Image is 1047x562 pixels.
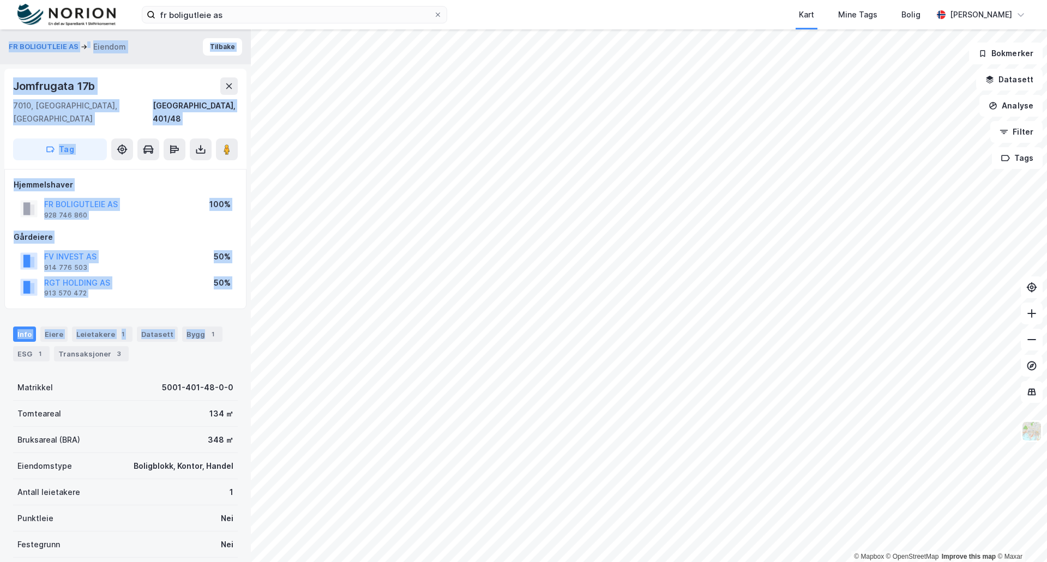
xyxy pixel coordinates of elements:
div: Transaksjoner [54,346,129,361]
div: Antall leietakere [17,486,80,499]
div: 928 746 860 [44,211,87,220]
div: 913 570 472 [44,289,87,298]
div: 50% [214,250,231,263]
input: Søk på adresse, matrikkel, gårdeiere, leietakere eller personer [155,7,434,23]
button: Tilbake [203,38,242,56]
div: 100% [209,198,231,211]
a: Mapbox [854,553,884,560]
div: Bolig [901,8,920,21]
div: 914 776 503 [44,263,87,272]
div: Boligblokk, Kontor, Handel [134,460,233,473]
div: Kart [799,8,814,21]
div: 7010, [GEOGRAPHIC_DATA], [GEOGRAPHIC_DATA] [13,99,153,125]
a: OpenStreetMap [886,553,939,560]
div: Eiendom [93,40,126,53]
img: Z [1021,421,1042,442]
div: 134 ㎡ [209,407,233,420]
div: 3 [113,348,124,359]
div: Hjemmelshaver [14,178,237,191]
div: Nei [221,538,233,551]
div: Matrikkel [17,381,53,394]
div: Eiere [40,327,68,342]
button: Filter [990,121,1043,143]
div: 1 [117,329,128,340]
div: ESG [13,346,50,361]
div: 1 [207,329,218,340]
div: 50% [214,276,231,289]
div: Punktleie [17,512,53,525]
div: Nei [221,512,233,525]
div: 348 ㎡ [208,433,233,446]
div: [PERSON_NAME] [950,8,1012,21]
div: Leietakere [72,327,133,342]
div: 5001-401-48-0-0 [162,381,233,394]
button: Tag [13,138,107,160]
div: Festegrunn [17,538,60,551]
button: Bokmerker [969,43,1043,64]
div: [GEOGRAPHIC_DATA], 401/48 [153,99,238,125]
button: Analyse [979,95,1043,117]
div: 1 [34,348,45,359]
div: Mine Tags [838,8,877,21]
div: Jomfrugata 17b [13,77,97,95]
button: Datasett [976,69,1043,90]
div: Tomteareal [17,407,61,420]
div: Datasett [137,327,178,342]
div: Gårdeiere [14,231,237,244]
button: Tags [992,147,1043,169]
div: Bygg [182,327,222,342]
a: Improve this map [942,553,996,560]
img: norion-logo.80e7a08dc31c2e691866.png [17,4,116,26]
iframe: Chat Widget [992,510,1047,562]
div: Bruksareal (BRA) [17,433,80,446]
div: Eiendomstype [17,460,72,473]
div: Info [13,327,36,342]
div: 1 [230,486,233,499]
button: FR BOLIGUTLEIE AS [9,41,81,52]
